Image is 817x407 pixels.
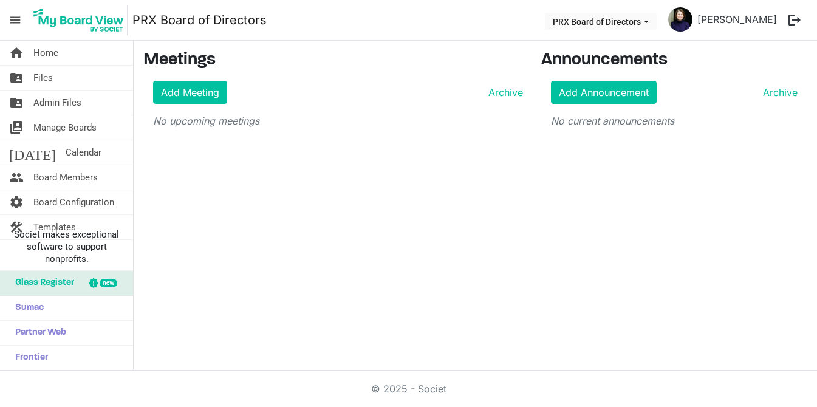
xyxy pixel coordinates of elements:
p: No current announcements [551,114,798,128]
span: Files [33,66,53,90]
span: construction [9,215,24,239]
span: Board Members [33,165,98,190]
span: folder_shared [9,66,24,90]
span: Home [33,41,58,65]
div: new [100,279,117,287]
a: Add Meeting [153,81,227,104]
img: My Board View Logo [30,5,128,35]
a: [PERSON_NAME] [692,7,782,32]
a: My Board View Logo [30,5,132,35]
h3: Meetings [143,50,523,71]
h3: Announcements [541,50,807,71]
span: Societ makes exceptional software to support nonprofits. [5,228,128,265]
span: folder_shared [9,91,24,115]
span: Sumac [9,296,44,320]
span: Manage Boards [33,115,97,140]
a: Archive [484,85,523,100]
span: Calendar [66,140,101,165]
img: ErmZwMpqRx9tHYJjSWKoqC9gv7cShC2PURIf4wDUy2ge7e-hRtBfj7g7akRBeWUbb86l5KX-M3FM93hveFydOQ_thumb.png [668,7,692,32]
p: No upcoming meetings [153,114,523,128]
a: Archive [758,85,798,100]
a: © 2025 - Societ [371,383,446,395]
span: Glass Register [9,271,74,295]
span: settings [9,190,24,214]
span: home [9,41,24,65]
span: Partner Web [9,321,66,345]
button: PRX Board of Directors dropdownbutton [545,13,657,30]
span: menu [4,9,27,32]
button: logout [782,7,807,33]
span: Frontier [9,346,48,370]
span: people [9,165,24,190]
span: [DATE] [9,140,56,165]
span: Board Configuration [33,190,114,214]
span: Admin Files [33,91,81,115]
a: Add Announcement [551,81,657,104]
a: PRX Board of Directors [132,8,267,32]
span: switch_account [9,115,24,140]
span: Templates [33,215,76,239]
